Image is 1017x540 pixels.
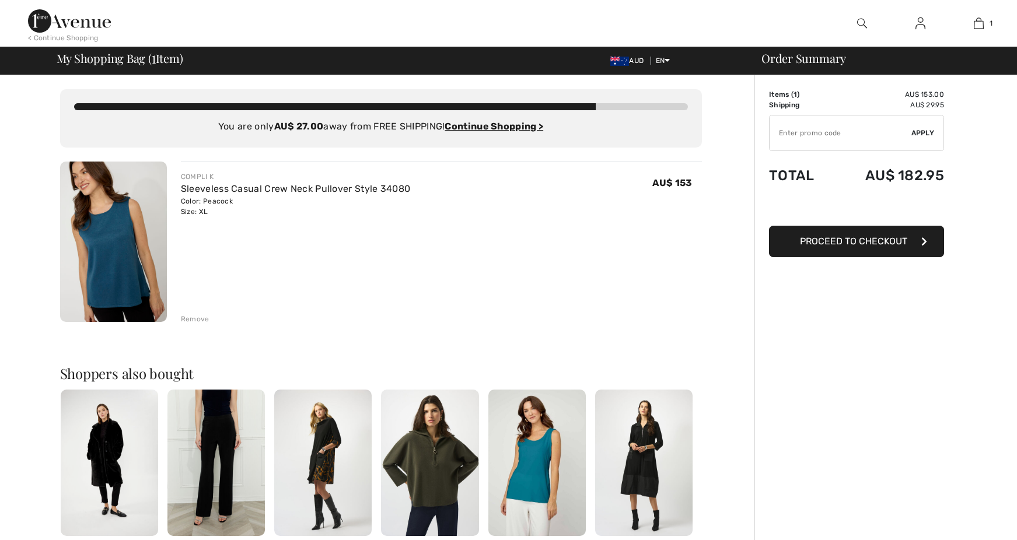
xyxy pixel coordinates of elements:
[769,195,944,222] iframe: PayPal
[181,314,209,324] div: Remove
[274,390,372,536] img: Knee-Length A-Line Dress Style 253186
[950,16,1007,30] a: 1
[800,236,907,247] span: Proceed to Checkout
[74,120,688,134] div: You are only away from FREE SHIPPING!
[274,121,324,132] strong: AU$ 27.00
[769,156,833,195] td: Total
[28,9,111,33] img: 1ère Avenue
[60,162,167,322] img: Sleeveless Casual Crew Neck Pullover Style 34080
[794,90,797,99] span: 1
[445,121,543,132] a: Continue Shopping >
[57,52,183,64] span: My Shopping Bag ( Item)
[833,89,944,100] td: AU$ 153.00
[595,390,693,536] img: Casual Midi Shift Dress Style 253066
[770,115,911,150] input: Promo code
[769,226,944,257] button: Proceed to Checkout
[152,50,156,65] span: 1
[28,33,99,43] div: < Continue Shopping
[652,177,692,188] span: AU$ 153
[911,128,935,138] span: Apply
[769,89,833,100] td: Items ( )
[488,390,586,536] img: Casual Sleeveless Pullover Style 1601
[915,16,925,30] img: My Info
[181,171,410,182] div: COMPLI K
[833,100,944,110] td: AU$ 29.95
[747,52,1010,64] div: Order Summary
[833,156,944,195] td: AU$ 182.95
[857,16,867,30] img: search the website
[610,57,648,65] span: AUD
[610,57,629,66] img: Australian Dollar
[167,390,265,536] img: Flare Formal Trousers Style 259004
[990,18,992,29] span: 1
[906,16,935,31] a: Sign In
[381,390,478,536] img: Hooded Zipper Relaxed Fit Style 253963
[974,16,984,30] img: My Bag
[656,57,670,65] span: EN
[60,366,702,380] h2: Shoppers also bought
[181,183,410,194] a: Sleeveless Casual Crew Neck Pullover Style 34080
[61,390,158,536] img: Chic Long Overcoat Style 243902
[769,100,833,110] td: Shipping
[181,196,410,217] div: Color: Peacock Size: XL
